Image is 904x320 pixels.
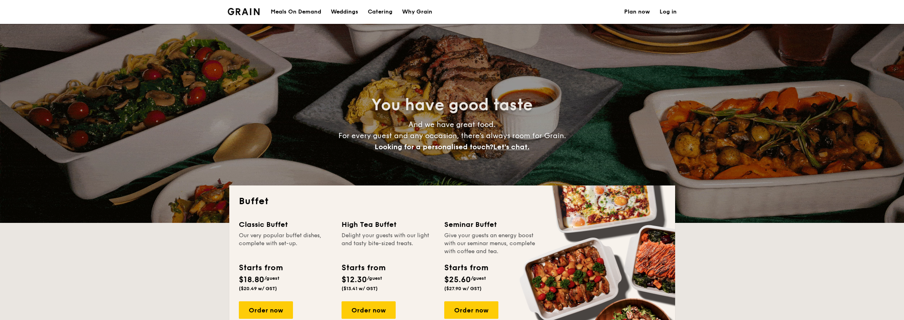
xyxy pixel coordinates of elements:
[342,286,378,291] span: ($13.41 w/ GST)
[239,262,282,274] div: Starts from
[342,219,435,230] div: High Tea Buffet
[444,262,488,274] div: Starts from
[342,232,435,256] div: Delight your guests with our light and tasty bite-sized treats.
[342,301,396,319] div: Order now
[239,232,332,256] div: Our very popular buffet dishes, complete with set-up.
[444,232,537,256] div: Give your guests an energy boost with our seminar menus, complete with coffee and tea.
[342,262,385,274] div: Starts from
[444,301,498,319] div: Order now
[228,8,260,15] a: Logotype
[239,275,264,285] span: $18.80
[239,195,666,208] h2: Buffet
[444,219,537,230] div: Seminar Buffet
[371,96,533,115] span: You have good taste
[493,142,529,151] span: Let's chat.
[375,142,493,151] span: Looking for a personalised touch?
[239,286,277,291] span: ($20.49 w/ GST)
[338,120,566,151] span: And we have great food. For every guest and any occasion, there’s always room for Grain.
[367,275,382,281] span: /guest
[471,275,486,281] span: /guest
[228,8,260,15] img: Grain
[444,286,482,291] span: ($27.90 w/ GST)
[264,275,279,281] span: /guest
[444,275,471,285] span: $25.60
[342,275,367,285] span: $12.30
[239,301,293,319] div: Order now
[239,219,332,230] div: Classic Buffet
